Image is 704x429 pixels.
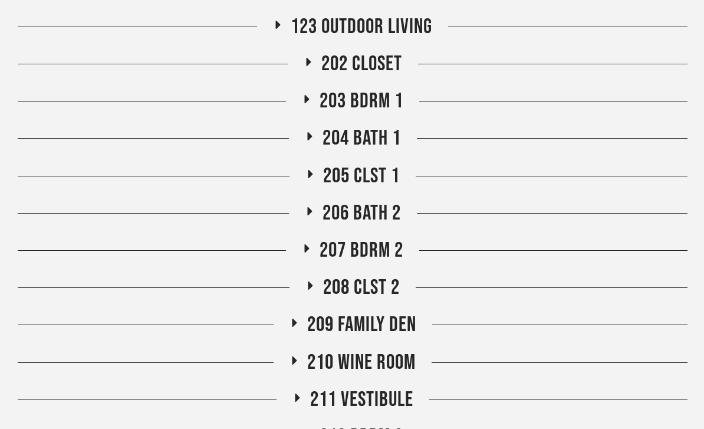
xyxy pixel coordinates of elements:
[323,126,401,151] span: 204 Bath 1
[321,51,402,77] span: 202 CLOSET
[323,163,400,189] span: 205 CLST 1
[310,387,413,412] span: 211 VESTIBULE
[323,201,401,226] span: 206 Bath 2
[291,14,432,40] span: 123 Outdoor Living
[307,312,416,338] span: 209 Family Den
[323,275,400,300] span: 208 CLST 2
[307,350,416,375] span: 210 Wine Room
[320,89,403,114] span: 203 BDRM 1
[320,238,403,263] span: 207 Bdrm 2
